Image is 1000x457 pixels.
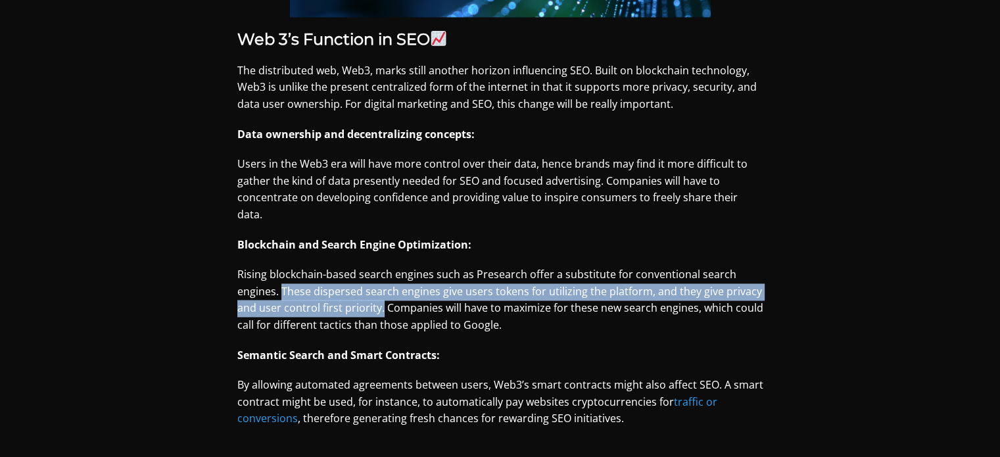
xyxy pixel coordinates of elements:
iframe: Chat Widget [934,394,1000,457]
strong: Semantic Search and Smart Contracts: [237,348,440,362]
h3: Web 3’s Function in SEO [237,30,763,49]
p: Rising blockchain-based search engines such as Presearch offer a substitute for conventional sear... [237,266,763,333]
p: Users in the Web3 era will have more control over their data, hence brands may find it more diffi... [237,156,763,223]
p: By allowing automated agreements between users, Web3’s smart contracts might also affect SEO. A s... [237,377,763,427]
p: The distributed web, Web3, marks still another horizon influencing SEO. Built on blockchain techn... [237,62,763,113]
img: 📈 [431,30,446,46]
strong: Blockchain and Search Engine Optimization: [237,237,471,252]
strong: Data ownership and decentralizing concepts: [237,127,475,141]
